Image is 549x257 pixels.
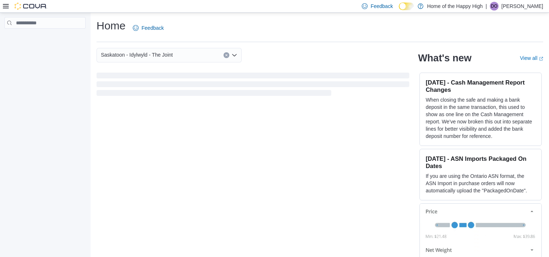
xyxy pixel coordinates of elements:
[501,2,543,11] p: [PERSON_NAME]
[426,79,536,93] h3: [DATE] - Cash Management Report Changes
[399,3,414,10] input: Dark Mode
[97,74,409,97] span: Loading
[370,3,393,10] span: Feedback
[426,96,536,140] p: When closing the safe and making a bank deposit in the same transaction, this used to show as one...
[130,21,167,35] a: Feedback
[224,52,229,58] button: Clear input
[426,172,536,194] p: If you are using the Ontario ASN format, the ASN Import in purchase orders will now automatically...
[520,55,543,61] a: View allExternal link
[101,50,173,59] span: Saskatoon - Idylwyld - The Joint
[15,3,47,10] img: Cova
[426,155,536,170] h3: [DATE] - ASN Imports Packaged On Dates
[97,19,126,33] h1: Home
[142,24,164,32] span: Feedback
[486,2,487,11] p: |
[539,57,543,61] svg: External link
[232,52,237,58] button: Open list of options
[427,2,483,11] p: Home of the Happy High
[4,30,86,48] nav: Complex example
[491,2,497,11] span: DO
[490,2,499,11] div: Danielle Otte
[418,52,471,64] h2: What's new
